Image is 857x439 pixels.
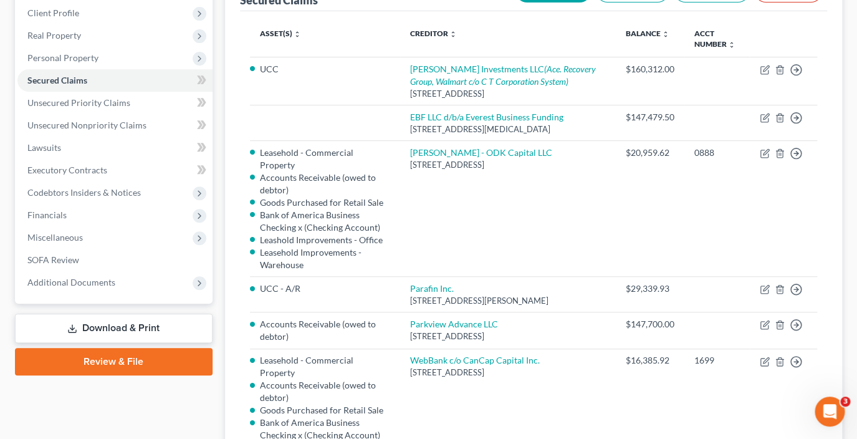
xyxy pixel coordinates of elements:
[410,64,596,87] i: (Ace. Recovery Group, Walmart c/o C T Corporation System)
[410,367,606,379] div: [STREET_ADDRESS]
[410,147,552,158] a: [PERSON_NAME] - ODK Capital LLC
[694,147,740,159] div: 0888
[410,88,606,100] div: [STREET_ADDRESS]
[260,196,390,209] li: Goods Purchased for Retail Sale
[626,318,674,330] div: $147,700.00
[694,354,740,367] div: 1699
[260,63,390,75] li: UCC
[260,29,301,38] a: Asset(s) unfold_more
[260,354,390,379] li: Leasehold - Commercial Property
[449,31,457,38] i: unfold_more
[27,232,83,243] span: Miscellaneous
[410,159,606,171] div: [STREET_ADDRESS]
[410,355,540,365] a: WebBank c/o CanCap Capital Inc.
[27,210,67,220] span: Financials
[27,165,107,175] span: Executory Contracts
[260,171,390,196] li: Accounts Receivable (owed to debtor)
[410,319,498,329] a: Parkview Advance LLC
[27,142,61,153] span: Lawsuits
[662,31,669,38] i: unfold_more
[17,159,213,181] a: Executory Contracts
[294,31,301,38] i: unfold_more
[27,97,130,108] span: Unsecured Priority Claims
[410,29,457,38] a: Creditor unfold_more
[27,120,146,130] span: Unsecured Nonpriority Claims
[260,404,390,417] li: Goods Purchased for Retail Sale
[17,137,213,159] a: Lawsuits
[27,254,79,265] span: SOFA Review
[17,69,213,92] a: Secured Claims
[15,314,213,343] a: Download & Print
[27,30,81,41] span: Real Property
[260,379,390,404] li: Accounts Receivable (owed to debtor)
[626,29,669,38] a: Balance unfold_more
[260,246,390,271] li: Leasehold Improvements - Warehouse
[260,282,390,295] li: UCC - A/R
[626,147,674,159] div: $20,959.62
[410,295,606,307] div: [STREET_ADDRESS][PERSON_NAME]
[27,52,98,63] span: Personal Property
[410,283,454,294] a: Parafin Inc.
[260,147,390,171] li: Leasehold - Commercial Property
[17,114,213,137] a: Unsecured Nonpriority Claims
[626,63,674,75] div: $160,312.00
[15,348,213,375] a: Review & File
[626,354,674,367] div: $16,385.92
[840,397,850,407] span: 3
[410,123,606,135] div: [STREET_ADDRESS][MEDICAL_DATA]
[410,330,606,342] div: [STREET_ADDRESS]
[626,111,674,123] div: $147,479.50
[410,64,596,87] a: [PERSON_NAME] Investments LLC(Ace. Recovery Group, Walmart c/o C T Corporation System)
[27,75,87,85] span: Secured Claims
[17,92,213,114] a: Unsecured Priority Claims
[694,29,735,49] a: Acct Number unfold_more
[815,397,845,427] iframe: Intercom live chat
[260,209,390,234] li: Bank of America Business Checking x (Checking Account)
[27,277,115,287] span: Additional Documents
[260,234,390,246] li: Leashold Improvements - Office
[728,41,735,49] i: unfold_more
[27,7,79,18] span: Client Profile
[626,282,674,295] div: $29,339.93
[260,318,390,343] li: Accounts Receivable (owed to debtor)
[17,249,213,271] a: SOFA Review
[27,187,141,198] span: Codebtors Insiders & Notices
[410,112,563,122] a: EBF LLC d/b/a Everest Business Funding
